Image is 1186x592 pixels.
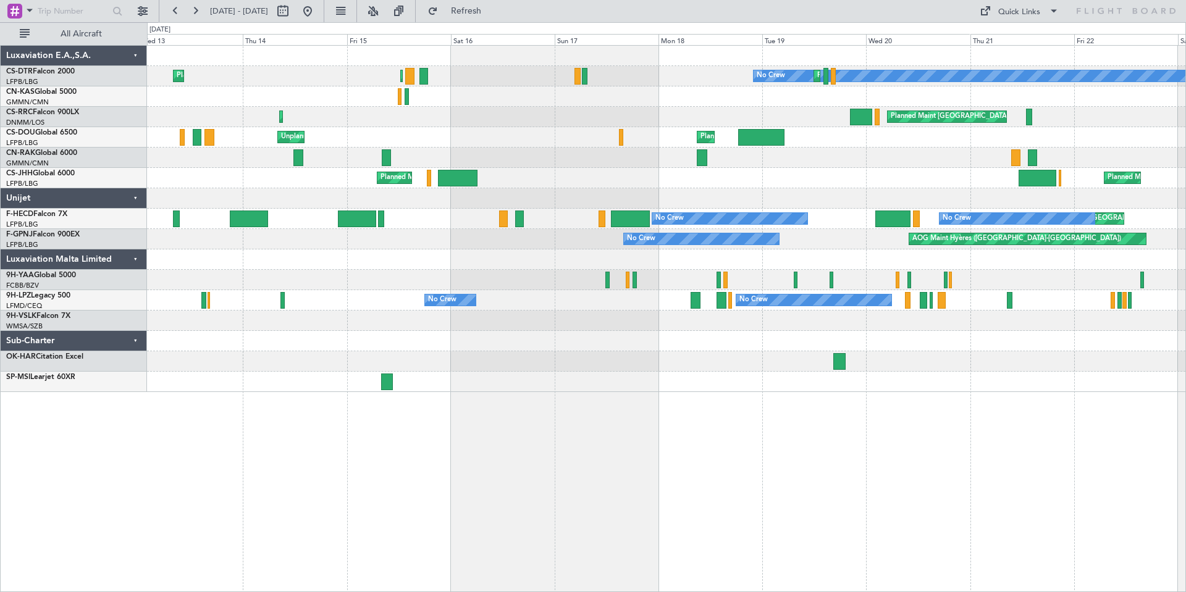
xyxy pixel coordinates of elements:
[347,34,451,45] div: Fri 15
[555,34,658,45] div: Sun 17
[381,169,575,187] div: Planned Maint [GEOGRAPHIC_DATA] ([GEOGRAPHIC_DATA])
[177,67,240,85] div: Planned Maint Sofia
[6,322,43,331] a: WMSA/SZB
[998,6,1040,19] div: Quick Links
[6,88,35,96] span: CN-KAS
[6,240,38,249] a: LFPB/LBG
[6,231,80,238] a: F-GPNJFalcon 900EX
[658,34,762,45] div: Mon 18
[912,230,1121,248] div: AOG Maint Hyères ([GEOGRAPHIC_DATA]-[GEOGRAPHIC_DATA])
[139,34,243,45] div: Wed 13
[757,67,785,85] div: No Crew
[6,109,33,116] span: CS-RRC
[627,230,655,248] div: No Crew
[6,312,36,320] span: 9H-VSLK
[6,281,39,290] a: FCBB/BZV
[210,6,268,17] span: [DATE] - [DATE]
[866,34,970,45] div: Wed 20
[891,107,1085,126] div: Planned Maint [GEOGRAPHIC_DATA] ([GEOGRAPHIC_DATA])
[6,211,67,218] a: F-HECDFalcon 7X
[6,292,31,299] span: 9H-LPZ
[700,128,895,146] div: Planned Maint [GEOGRAPHIC_DATA] ([GEOGRAPHIC_DATA])
[6,353,36,361] span: OK-HAR
[817,67,880,85] div: Planned Maint Sofia
[6,231,33,238] span: F-GPNJ
[281,128,484,146] div: Unplanned Maint [GEOGRAPHIC_DATA] ([GEOGRAPHIC_DATA])
[6,118,44,127] a: DNMM/LOS
[6,149,77,157] a: CN-RAKGlobal 6000
[6,159,49,168] a: GMMN/CMN
[6,353,83,361] a: OK-HARCitation Excel
[739,291,768,309] div: No Crew
[6,88,77,96] a: CN-KASGlobal 5000
[6,98,49,107] a: GMMN/CMN
[762,34,866,45] div: Tue 19
[6,272,76,279] a: 9H-YAAGlobal 5000
[38,2,109,20] input: Trip Number
[32,30,130,38] span: All Aircraft
[6,170,33,177] span: CS-JHH
[6,301,42,311] a: LFMD/CEQ
[6,129,35,136] span: CS-DOU
[6,109,79,116] a: CS-RRCFalcon 900LX
[6,138,38,148] a: LFPB/LBG
[6,373,75,381] a: SP-MSILearjet 60XR
[6,68,33,75] span: CS-DTR
[6,129,77,136] a: CS-DOUGlobal 6500
[1074,34,1178,45] div: Fri 22
[6,211,33,218] span: F-HECD
[6,68,75,75] a: CS-DTRFalcon 2000
[428,291,456,309] div: No Crew
[14,24,134,44] button: All Aircraft
[970,34,1074,45] div: Thu 21
[440,7,492,15] span: Refresh
[422,1,496,21] button: Refresh
[243,34,347,45] div: Thu 14
[149,25,170,35] div: [DATE]
[943,209,971,228] div: No Crew
[6,292,70,299] a: 9H-LPZLegacy 500
[974,1,1065,21] button: Quick Links
[451,34,555,45] div: Sat 16
[6,312,70,320] a: 9H-VSLKFalcon 7X
[6,170,75,177] a: CS-JHHGlobal 6000
[6,272,34,279] span: 9H-YAA
[6,373,30,381] span: SP-MSI
[6,220,38,229] a: LFPB/LBG
[6,179,38,188] a: LFPB/LBG
[655,209,684,228] div: No Crew
[6,149,35,157] span: CN-RAK
[6,77,38,86] a: LFPB/LBG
